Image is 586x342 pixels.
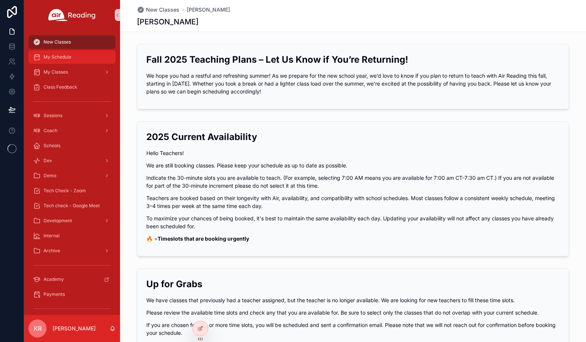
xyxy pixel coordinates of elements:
[44,248,60,254] span: Archive
[44,113,62,119] span: Sessions
[29,273,116,286] a: Academy
[44,276,64,282] span: Academy
[29,80,116,94] a: Class Feedback
[44,128,57,134] span: Coach
[146,296,560,304] p: We have classes that previously had a teacher assigned, but the teacher is no longer available. W...
[158,235,249,242] strong: Timeslots that are booking urgently
[44,69,68,75] span: My Classes
[44,39,71,45] span: New Classes
[146,235,560,243] p: 🔥 =
[29,35,116,49] a: New Classes
[146,321,560,337] p: If you are chosen for one or more time slots, you will be scheduled and sent a confirmation email...
[44,54,71,60] span: My Schedule
[48,9,96,21] img: App logo
[146,6,179,14] span: New Classes
[29,244,116,258] a: Archive
[29,124,116,137] a: Coach
[146,214,560,230] p: To maximize your chances of being booked, it's best to maintain the same availability each day. U...
[44,218,72,224] span: Development
[29,139,116,152] a: Schools
[146,161,560,169] p: We are still booking classes. Please keep your schedule as up to date as possible.
[146,72,560,95] p: We hope you had a restful and refreshing summer! As we prepare for the new school year, we’d love...
[29,50,116,64] a: My Schedule
[44,158,52,164] span: Dev
[53,325,96,332] p: [PERSON_NAME]
[29,288,116,301] a: Payments
[29,229,116,243] a: Internal
[29,214,116,227] a: Development
[24,30,120,315] div: scrollable content
[44,203,100,209] span: Tech check - Google Meet
[44,188,86,194] span: Tech Check - Zoom
[146,194,560,210] p: Teachers are booked based on their longevity with Air, availability, and compatibility with schoo...
[146,149,560,157] p: Hello Teachers!
[44,173,56,179] span: Demo
[44,143,60,149] span: Schools
[29,169,116,182] a: Demo
[29,199,116,212] a: Tech check - Google Meet
[137,6,179,14] a: New Classes
[44,291,65,297] span: Payments
[34,324,42,333] span: KR
[146,174,560,190] p: Indicate the 30-minute slots you are available to teach. (For example, selecting 7:00 AM means yo...
[146,53,560,66] h2: Fall 2025 Teaching Plans – Let Us Know if You’re Returning!
[29,109,116,122] a: Sessions
[146,278,560,290] h2: Up for Grabs
[146,309,560,316] p: Please review the available time slots and check any that you are available for. Be sure to selec...
[29,184,116,197] a: Tech Check - Zoom
[146,131,560,143] h2: 2025 Current Availability
[44,84,77,90] span: Class Feedback
[29,65,116,79] a: My Classes
[44,233,60,239] span: Internal
[29,154,116,167] a: Dev
[187,6,230,14] a: [PERSON_NAME]
[137,17,198,27] h1: [PERSON_NAME]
